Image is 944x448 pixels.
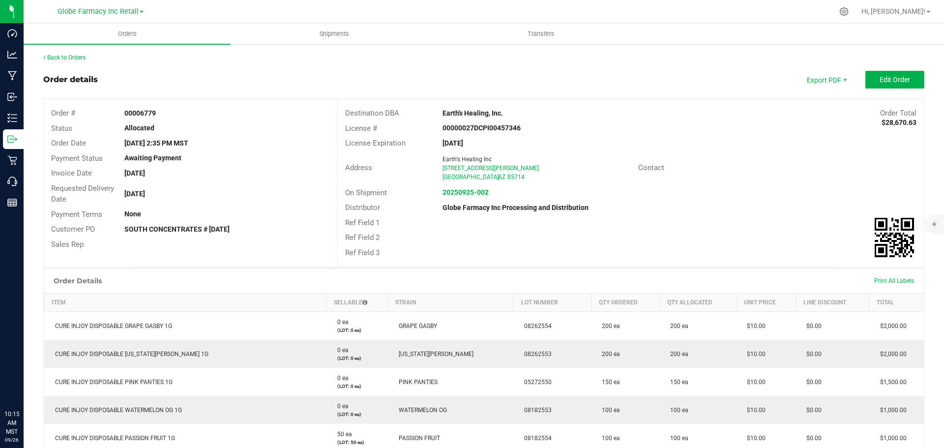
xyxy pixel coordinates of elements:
span: 100 ea [597,407,620,414]
span: Address [345,163,372,172]
span: $1,000.00 [875,435,907,442]
strong: [DATE] [442,139,463,147]
span: License # [345,124,377,133]
span: , [497,174,498,180]
span: [STREET_ADDRESS][PERSON_NAME] [442,165,539,172]
p: (LOT: 0 ea) [332,355,382,362]
p: (LOT: 0 ea) [332,411,382,418]
th: Lot Number [513,294,591,312]
span: Destination DBA [345,109,399,118]
span: Payment Status [51,154,103,163]
span: $10.00 [742,407,766,414]
th: Qty Ordered [591,294,659,312]
span: Sales Rep [51,240,84,249]
span: CURE INJOY DISPOSABLE [US_STATE][PERSON_NAME] 1G [50,351,208,358]
span: $2,000.00 [875,323,907,329]
span: WATERMELON OG [394,407,447,414]
strong: 00006779 [124,109,156,117]
th: Unit Price [736,294,796,312]
span: $0.00 [801,323,822,329]
span: PASSION FRUIT [394,435,440,442]
span: Ref Field 1 [345,218,380,227]
p: (LOT: 0 ea) [332,327,382,334]
span: [US_STATE][PERSON_NAME] [394,351,473,358]
span: On Shipment [345,188,387,197]
strong: Globe Farmacy Inc Processing and Distribution [442,204,589,211]
strong: $28,670.63 [882,119,916,126]
span: Ref Field 2 [345,233,380,242]
strong: [DATE] 2:35 PM MST [124,139,188,147]
span: $10.00 [742,351,766,358]
span: Transfers [514,30,568,38]
span: GRAPE GASBY [394,323,437,329]
span: $10.00 [742,323,766,329]
p: 09/26 [4,436,19,444]
span: 05272550 [519,379,552,386]
inline-svg: Analytics [7,50,17,60]
span: 85714 [507,174,525,180]
span: 150 ea [665,379,688,386]
th: Total [869,294,924,312]
span: Orders [105,30,150,38]
span: $0.00 [801,379,822,386]
span: 200 ea [665,351,688,358]
qrcode: 00006779 [875,218,914,257]
span: $2,000.00 [875,351,907,358]
span: Status [51,124,72,133]
strong: 00000027DCPI00457346 [442,124,521,132]
p: (LOT: 0 ea) [332,383,382,390]
span: [GEOGRAPHIC_DATA] [442,174,499,180]
span: PINK PANTIES [394,379,438,386]
a: Transfers [438,24,645,44]
span: 200 ea [597,351,620,358]
th: Item [44,294,326,312]
span: Ref Field 3 [345,248,380,257]
span: Distributor [345,203,380,212]
span: Payment Terms [51,210,102,219]
span: 08182554 [519,435,552,442]
span: 0 ea [332,319,349,326]
strong: SOUTH CONCENTRATES # [DATE] [124,225,230,233]
img: Scan me! [875,218,914,257]
strong: [DATE] [124,190,145,198]
strong: Awaiting Payment [124,154,181,162]
p: (LOT: 50 ea) [332,439,382,446]
inline-svg: Inbound [7,92,17,102]
span: Order Total [880,109,916,118]
a: Back to Orders [43,54,86,61]
span: Invoice Date [51,169,92,178]
span: $10.00 [742,379,766,386]
inline-svg: Dashboard [7,29,17,38]
span: 50 ea [332,431,352,438]
span: 08182553 [519,407,552,414]
span: 08262554 [519,323,552,329]
span: $10.00 [742,435,766,442]
span: 150 ea [597,379,620,386]
span: 0 ea [332,403,349,410]
strong: None [124,210,141,218]
h1: Order Details [54,277,102,285]
span: License Expiration [345,139,406,148]
th: Qty Allocated [659,294,736,312]
inline-svg: Inventory [7,113,17,123]
inline-svg: Retail [7,155,17,165]
span: Requested Delivery Date [51,184,114,204]
span: Contact [638,163,664,172]
strong: 20250925-002 [442,188,489,196]
span: Edit Order [880,76,910,84]
span: Shipments [306,30,362,38]
iframe: Resource center [10,369,39,399]
span: 100 ea [665,435,688,442]
div: Manage settings [838,7,850,16]
th: Strain [388,294,513,312]
span: Hi, [PERSON_NAME]! [861,7,925,15]
iframe: Resource center unread badge [29,368,41,380]
span: 0 ea [332,375,349,382]
inline-svg: Manufacturing [7,71,17,81]
span: CURE INJOY DISPOSABLE PASSION FRUIT 1G [50,435,175,442]
span: $0.00 [801,351,822,358]
a: Shipments [231,24,438,44]
span: Print All Labels [874,277,914,284]
span: 100 ea [597,435,620,442]
span: AZ [498,174,505,180]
